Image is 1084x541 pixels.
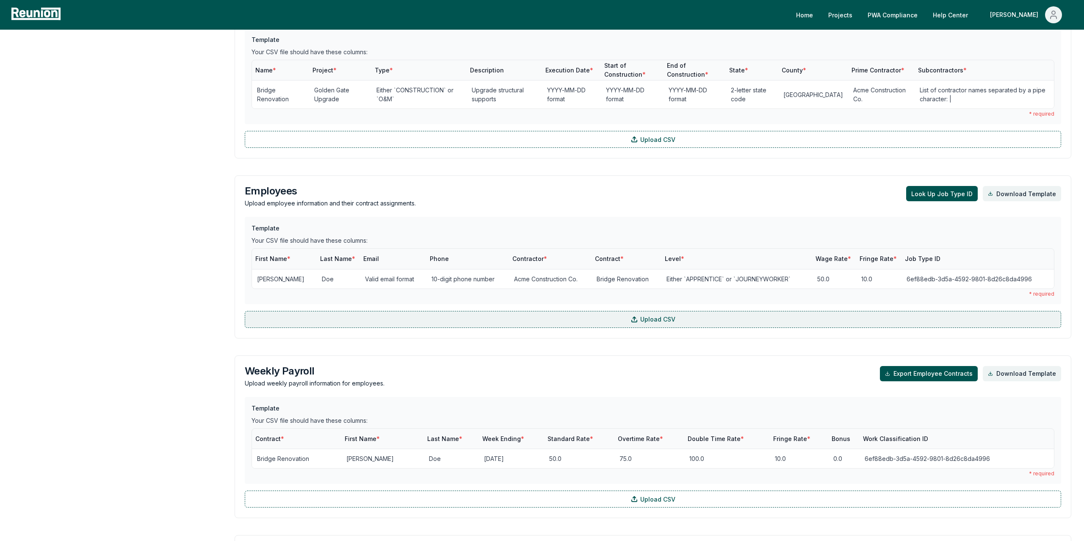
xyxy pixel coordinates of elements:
[509,269,592,289] td: Acme Construction Co.
[345,435,380,442] span: First Name
[542,80,601,109] td: YYYY-MM-DD format
[860,449,1054,469] td: 6ef88edb-3d5a-4592-9801-8d26c8da4996
[512,255,547,262] span: Contractor
[479,449,544,469] td: [DATE]
[983,186,1061,201] a: Download Template
[252,80,309,109] td: Bridge Renovation
[252,236,1054,245] div: Your CSV file should have these columns:
[482,435,524,442] span: Week Ending
[905,255,940,262] span: Job Type ID
[852,67,904,74] span: Prime Contractor
[255,255,290,262] span: First Name
[983,6,1069,23] button: [PERSON_NAME]
[812,269,856,289] td: 50.0
[252,35,1054,44] h3: Template
[252,269,317,289] td: [PERSON_NAME]
[245,491,1061,508] label: Upload CSV
[309,80,372,109] td: Golden Gate Upgrade
[848,80,915,109] td: Acme Construction Co.
[601,80,664,109] td: YYYY-MM-DD format
[901,269,1054,289] td: 6ef88edb-3d5a-4592-9801-8d26c8da4996
[255,67,276,74] span: Name
[990,6,1042,23] div: [PERSON_NAME]
[816,255,851,262] span: Wage Rate
[592,269,661,289] td: Bridge Renovation
[618,435,663,442] span: Overtime Rate
[926,6,975,23] a: Help Center
[252,404,1054,413] h3: Template
[880,366,978,381] button: Export Employee Contracts
[371,80,467,109] td: Either `CONSTRUCTION` or `O&M`
[245,311,1061,328] label: Upload CSV
[245,379,384,388] p: Upload weekly payroll information for employees.
[544,449,614,469] td: 50.0
[245,366,384,376] h3: Weekly Payroll
[614,449,684,469] td: 75.0
[856,269,902,289] td: 10.0
[320,255,355,262] span: Last Name
[661,269,812,289] td: Either `APPRENTICE` or `JOURNEYWORKER`
[252,416,1054,425] div: Your CSV file should have these columns:
[684,449,770,469] td: 100.0
[915,80,1054,109] td: List of contractor names separated by a pipe character: |
[426,269,509,289] td: 10-digit phone number
[548,435,593,442] span: Standard Rate
[467,80,542,109] td: Upgrade structural supports
[918,67,967,74] span: Subcontractors
[778,80,848,109] td: [GEOGRAPHIC_DATA]
[665,255,684,262] span: Level
[312,67,337,74] span: Project
[252,291,1054,297] div: * required
[906,186,978,201] button: Look Up Job Type ID
[430,255,449,262] span: Phone
[245,199,416,208] p: Upload employee information and their contract assignments.
[860,255,897,262] span: Fringe Rate
[252,224,1054,233] h3: Template
[773,435,810,442] span: Fringe Rate
[595,255,624,262] span: Contract
[828,449,860,469] td: 0.0
[341,449,424,469] td: [PERSON_NAME]
[245,186,416,196] h3: Employees
[375,67,393,74] span: Type
[427,435,462,442] span: Last Name
[983,366,1061,381] a: Download Template
[861,6,924,23] a: PWA Compliance
[360,269,426,289] td: Valid email format
[252,47,1054,56] div: Your CSV file should have these columns:
[252,111,1054,117] div: * required
[604,62,646,78] span: Start of Construction
[664,80,726,109] td: YYYY-MM-DD format
[424,449,479,469] td: Doe
[252,449,341,469] td: Bridge Renovation
[688,435,744,442] span: Double Time Rate
[770,449,828,469] td: 10.0
[863,435,928,442] span: Work Classification ID
[782,67,806,74] span: County
[363,255,379,262] span: Email
[255,435,284,442] span: Contract
[667,62,708,78] span: End of Construction
[832,435,850,442] span: Bonus
[821,6,859,23] a: Projects
[545,67,593,74] span: Execution Date
[317,269,360,289] td: Doe
[245,131,1061,148] label: Upload CSV
[252,470,1054,477] div: * required
[789,6,1076,23] nav: Main
[726,80,778,109] td: 2-letter state code
[470,67,504,74] span: Description
[729,67,748,74] span: State
[789,6,820,23] a: Home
